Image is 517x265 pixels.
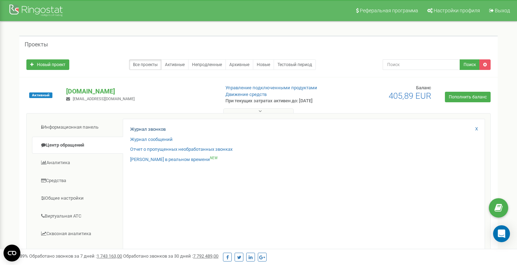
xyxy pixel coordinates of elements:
[416,85,431,90] span: Баланс
[360,8,418,13] span: Реферальная программа
[475,126,478,132] a: X
[193,253,218,259] u: 7 792 489,00
[225,92,267,97] a: Движение средств
[225,85,317,90] a: Управление подключенными продуктами
[32,119,123,136] a: Информационная панель
[434,8,480,13] span: Настройки профиля
[32,225,123,243] a: Сквозная аналитика
[123,253,218,259] span: Обработано звонков за 30 дней :
[460,59,480,70] button: Поиск
[32,137,123,154] a: Центр обращений
[66,87,214,96] p: [DOMAIN_NAME]
[25,41,48,48] h5: Проекты
[161,59,189,70] a: Активные
[73,97,135,101] span: [EMAIL_ADDRESS][DOMAIN_NAME]
[29,92,52,98] span: Активный
[29,253,122,259] span: Обработано звонков за 7 дней :
[129,59,161,70] a: Все проекты
[4,245,20,261] button: CMP-Widget öffnen
[274,59,316,70] a: Тестовый период
[32,154,123,172] a: Аналитика
[97,253,122,259] u: 1 743 163,00
[32,172,123,189] a: Средства
[130,126,166,133] a: Журнал звонков
[445,92,491,102] a: Пополнить баланс
[389,91,431,101] span: 405,89 EUR
[130,136,173,143] a: Журнал сообщений
[32,208,123,225] a: Виртуальная АТС
[493,225,510,242] div: Open Intercom Messenger
[210,156,218,160] sup: NEW
[495,8,510,13] span: Выход
[26,59,69,70] a: Новый проект
[188,59,226,70] a: Непродленные
[130,156,218,163] a: [PERSON_NAME] в реальном времениNEW
[32,243,123,260] a: Коллбек
[32,190,123,207] a: Общие настройки
[225,98,334,104] p: При текущих затратах активен до: [DATE]
[130,146,232,153] a: Отчет о пропущенных необработанных звонках
[225,59,253,70] a: Архивные
[253,59,274,70] a: Новые
[383,59,460,70] input: Поиск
